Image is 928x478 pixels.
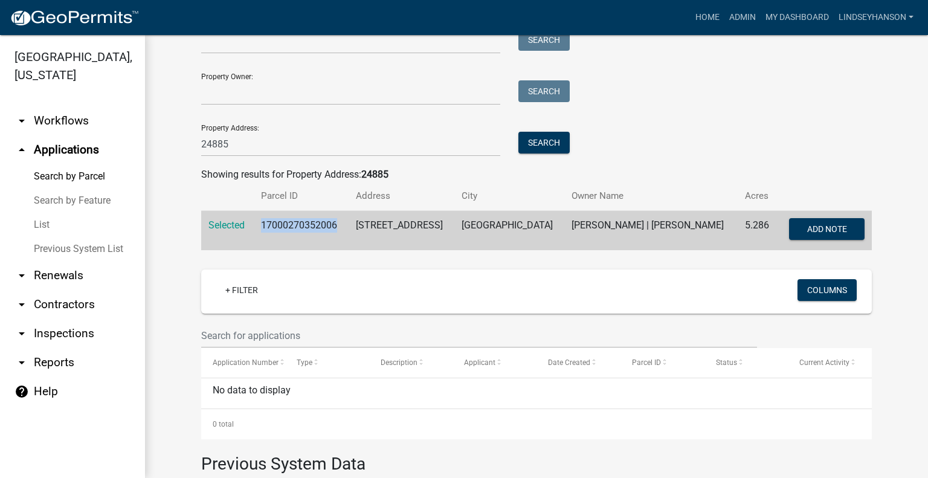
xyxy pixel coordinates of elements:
th: City [454,182,564,210]
a: + Filter [216,279,268,301]
span: Add Note [807,224,846,234]
div: No data to display [201,378,872,409]
td: [PERSON_NAME] | [PERSON_NAME] [564,211,738,251]
i: arrow_drop_down [14,297,29,312]
i: arrow_drop_down [14,268,29,283]
th: Address [349,182,454,210]
datatable-header-cell: Current Activity [788,348,872,377]
button: Columns [797,279,857,301]
button: Search [518,80,570,102]
a: Home [691,6,724,29]
td: [STREET_ADDRESS] [349,211,454,251]
h3: Previous System Data [201,439,872,477]
button: Search [518,132,570,153]
strong: 24885 [361,169,388,180]
i: arrow_drop_up [14,143,29,157]
span: Current Activity [799,358,849,367]
th: Acres [738,182,778,210]
div: 0 total [201,409,872,439]
span: Applicant [464,358,495,367]
datatable-header-cell: Type [285,348,369,377]
td: 17000270352006 [254,211,348,251]
span: Type [297,358,312,367]
th: Owner Name [564,182,738,210]
div: Showing results for Property Address: [201,167,872,182]
datatable-header-cell: Date Created [536,348,620,377]
td: [GEOGRAPHIC_DATA] [454,211,564,251]
button: Add Note [789,218,865,240]
span: Status [716,358,737,367]
datatable-header-cell: Application Number [201,348,285,377]
span: Parcel ID [632,358,661,367]
datatable-header-cell: Applicant [453,348,536,377]
i: arrow_drop_down [14,114,29,128]
td: 5.286 [738,211,778,251]
input: Search for applications [201,323,757,348]
span: Description [381,358,417,367]
i: arrow_drop_down [14,355,29,370]
a: Selected [208,219,245,231]
th: Parcel ID [254,182,348,210]
a: Admin [724,6,761,29]
datatable-header-cell: Status [704,348,788,377]
datatable-header-cell: Description [369,348,453,377]
button: Search [518,29,570,51]
i: help [14,384,29,399]
i: arrow_drop_down [14,326,29,341]
a: My Dashboard [761,6,834,29]
a: Lindseyhanson [834,6,918,29]
datatable-header-cell: Parcel ID [620,348,704,377]
span: Date Created [548,358,590,367]
span: Application Number [213,358,279,367]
